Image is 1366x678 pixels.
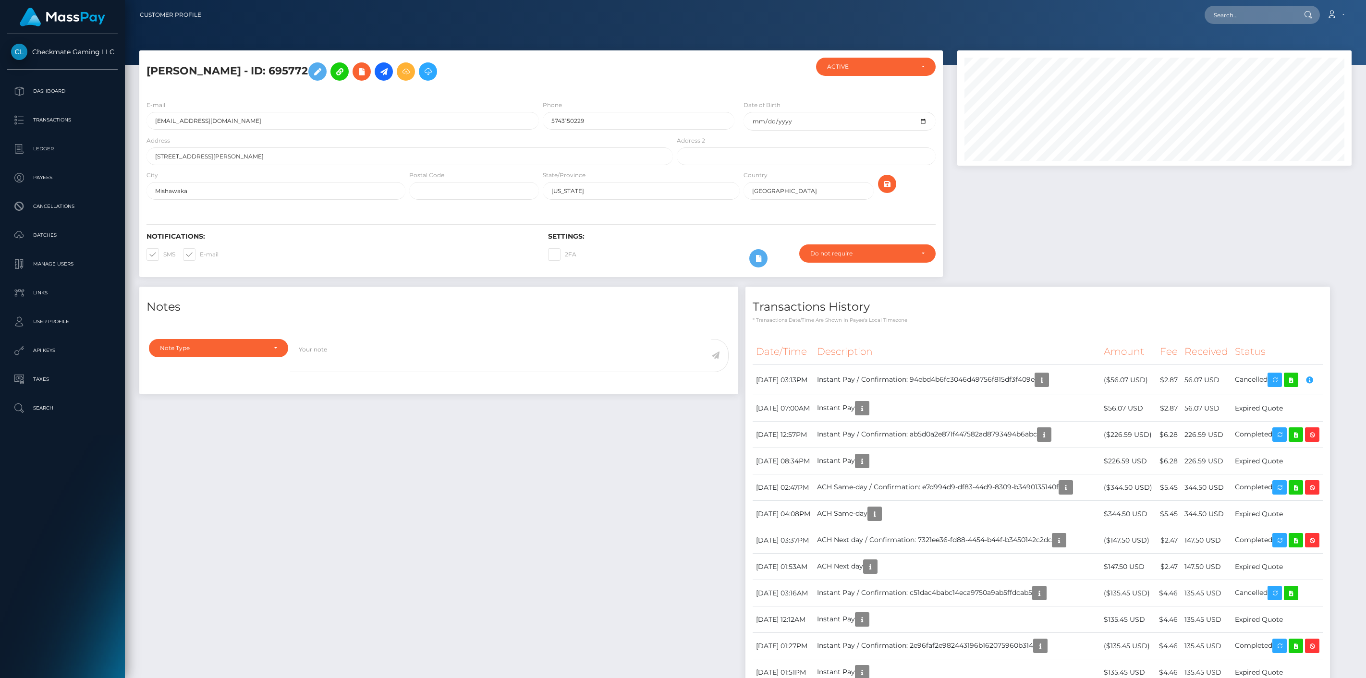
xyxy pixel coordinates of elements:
td: 344.50 USD [1181,474,1232,501]
td: Expired Quote [1232,448,1323,474]
h6: Notifications: [146,232,534,241]
td: [DATE] 01:53AM [753,554,814,580]
label: Phone [543,101,562,109]
div: ACTIVE [827,63,914,71]
td: Instant Pay / Confirmation: c51dac4babc14eca9750a9ab5ffdcab5 [814,580,1100,606]
td: 56.07 USD [1181,365,1232,395]
td: $2.87 [1156,395,1181,422]
th: Description [814,339,1100,365]
td: 344.50 USD [1181,501,1232,527]
h6: Settings: [548,232,935,241]
th: Status [1232,339,1323,365]
td: 226.59 USD [1181,448,1232,474]
p: Search [11,401,114,415]
td: $6.28 [1156,448,1181,474]
td: ($135.45 USD) [1100,633,1156,659]
a: Batches [7,223,118,247]
td: 147.50 USD [1181,527,1232,554]
a: API Keys [7,339,118,363]
img: MassPay Logo [20,8,105,26]
label: SMS [146,248,175,261]
div: Do not require [810,250,914,257]
td: $2.47 [1156,554,1181,580]
td: Instant Pay / Confirmation: 94ebd4b6fc3046d49756f815df3f409e [814,365,1100,395]
td: $56.07 USD [1100,395,1156,422]
td: Instant Pay [814,448,1100,474]
a: Cancellations [7,194,118,218]
a: Manage Users [7,252,118,276]
a: Transactions [7,108,118,132]
a: Customer Profile [140,5,201,25]
th: Fee [1156,339,1181,365]
label: Date of Birth [744,101,781,109]
label: E-mail [183,248,219,261]
td: Completed [1232,633,1323,659]
td: 56.07 USD [1181,395,1232,422]
td: ACH Next day [814,554,1100,580]
p: Cancellations [11,199,114,214]
td: ACH Same-day [814,501,1100,527]
a: Initiate Payout [375,62,393,81]
label: State/Province [543,171,585,180]
th: Amount [1100,339,1156,365]
td: $344.50 USD [1100,501,1156,527]
td: [DATE] 07:00AM [753,395,814,422]
td: [DATE] 03:13PM [753,365,814,395]
label: Country [744,171,768,180]
p: User Profile [11,315,114,329]
h4: Notes [146,299,731,315]
td: Instant Pay [814,606,1100,633]
td: ACH Next day / Confirmation: 7321ee36-fd88-4454-b44f-b3450142c2dc [814,527,1100,554]
button: Note Type [149,339,288,357]
td: ACH Same-day / Confirmation: e7d994d9-df83-44d9-8309-b3490135140f [814,474,1100,501]
p: Manage Users [11,257,114,271]
td: Instant Pay [814,395,1100,422]
p: Transactions [11,113,114,127]
td: Cancelled [1232,580,1323,606]
td: [DATE] 12:12AM [753,606,814,633]
td: $4.46 [1156,580,1181,606]
td: ($147.50 USD) [1100,527,1156,554]
h5: [PERSON_NAME] - ID: 695772 [146,58,668,85]
td: $2.47 [1156,527,1181,554]
p: Batches [11,228,114,242]
td: Cancelled [1232,365,1323,395]
td: Completed [1232,527,1323,554]
button: ACTIVE [816,58,936,76]
td: $135.45 USD [1100,606,1156,633]
a: Dashboard [7,79,118,103]
td: ($135.45 USD) [1100,580,1156,606]
img: Checkmate Gaming LLC [11,44,27,60]
td: Expired Quote [1232,501,1323,527]
td: Completed [1232,474,1323,501]
p: * Transactions date/time are shown in payee's local timezone [753,316,1323,324]
p: API Keys [11,343,114,358]
p: Payees [11,170,114,185]
td: Expired Quote [1232,606,1323,633]
span: Checkmate Gaming LLC [7,48,118,56]
td: [DATE] 04:08PM [753,501,814,527]
td: $2.87 [1156,365,1181,395]
td: [DATE] 02:47PM [753,474,814,501]
p: Ledger [11,142,114,156]
p: Taxes [11,372,114,387]
a: Taxes [7,367,118,391]
td: Expired Quote [1232,554,1323,580]
h4: Transactions History [753,299,1323,315]
td: Instant Pay / Confirmation: ab5d0a2e871f447582ad8793494b6abc [814,422,1100,448]
td: ($56.07 USD) [1100,365,1156,395]
td: 147.50 USD [1181,554,1232,580]
td: $5.45 [1156,474,1181,501]
td: 135.45 USD [1181,606,1232,633]
div: Note Type [160,344,266,352]
a: User Profile [7,310,118,334]
td: ($344.50 USD) [1100,474,1156,501]
p: Dashboard [11,84,114,98]
td: $226.59 USD [1100,448,1156,474]
td: $5.45 [1156,501,1181,527]
label: Address 2 [677,136,705,145]
a: Links [7,281,118,305]
p: Links [11,286,114,300]
label: Address [146,136,170,145]
td: Expired Quote [1232,395,1323,422]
